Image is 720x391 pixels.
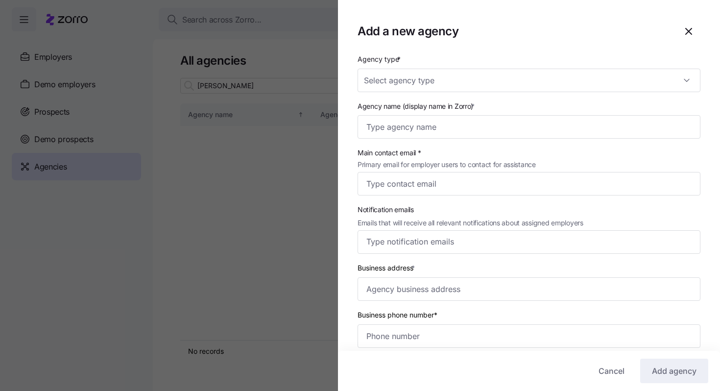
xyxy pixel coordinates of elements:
[591,359,632,383] button: Cancel
[358,324,700,348] input: Phone number
[358,218,583,228] span: Emails that will receive all relevant notifications about assigned employers
[358,54,403,65] label: Agency type
[358,147,536,158] span: Main contact email *
[358,115,700,139] input: Type agency name
[366,236,673,248] input: Type notification emails
[358,159,536,170] span: Primary email for employer users to contact for assistance
[358,277,700,301] input: Agency business address
[358,310,437,320] label: Business phone number*
[358,101,473,112] span: Agency name (display name in Zorro)
[358,204,583,215] span: Notification emails
[358,172,700,195] input: Type contact email
[652,365,696,377] span: Add agency
[358,24,673,39] h1: Add a new agency
[640,359,708,383] button: Add agency
[358,69,700,92] input: Select agency type
[599,365,624,377] span: Cancel
[358,263,417,273] label: Business address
